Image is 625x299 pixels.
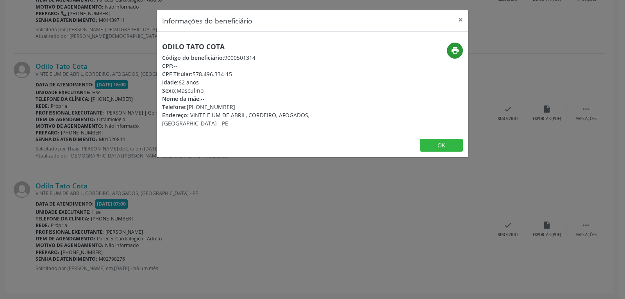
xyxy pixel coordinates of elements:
h5: Odilo Tato Cota [162,43,359,51]
span: Sexo: [162,87,177,94]
span: Nome da mãe: [162,95,201,102]
span: Telefone: [162,103,187,111]
span: VINTE E UM DE ABRIL, CORDEIRO, AFOGADOS, [GEOGRAPHIC_DATA] - PE [162,111,309,127]
button: print [447,43,463,59]
span: Código do beneficiário: [162,54,224,61]
button: OK [420,139,463,152]
div: 9000501314 [162,54,359,62]
div: Masculino [162,86,359,95]
span: CPF: [162,62,173,70]
span: Idade: [162,79,179,86]
h5: Informações do beneficiário [162,16,252,26]
div: [PHONE_NUMBER] [162,103,359,111]
div: -- [162,62,359,70]
span: Endereço: [162,111,189,119]
div: 578.496.334-15 [162,70,359,78]
div: -- [162,95,359,103]
i: print [451,46,459,55]
div: 62 anos [162,78,359,86]
span: CPF Titular: [162,70,193,78]
button: Close [453,10,468,29]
